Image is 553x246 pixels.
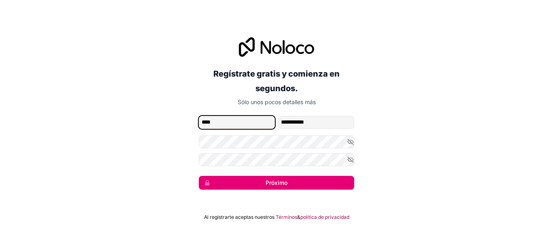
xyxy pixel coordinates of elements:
font: & [297,214,300,220]
font: Sólo unos pocos detalles más [238,98,316,105]
input: Confirmar Contraseña [199,153,354,166]
font: Regístrate gratis y comienza en segundos. [213,69,340,93]
a: política de privacidad [300,214,349,220]
a: Términos [276,214,297,220]
font: Próximo [266,179,287,186]
input: Contraseña [199,135,354,148]
input: nombre de pila [199,116,275,129]
font: Al registrarte aceptas nuestros [204,214,274,220]
button: Próximo [199,176,354,190]
input: apellido [278,116,354,129]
